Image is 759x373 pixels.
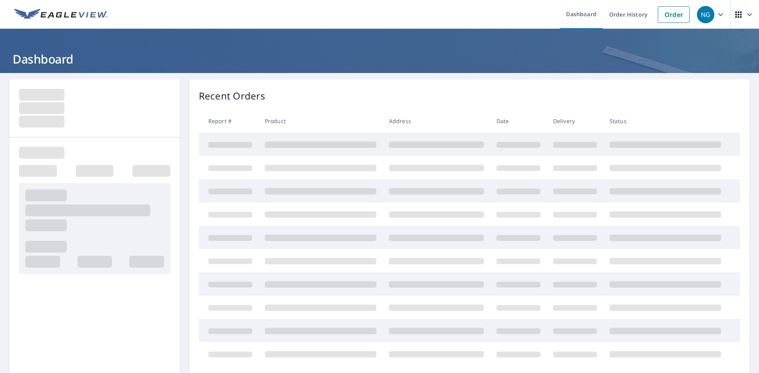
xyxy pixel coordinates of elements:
th: Status [603,109,727,133]
th: Product [259,109,383,133]
div: NG [697,6,714,23]
h1: Dashboard [9,51,750,67]
th: Address [383,109,490,133]
th: Report # [199,109,259,133]
a: Order [658,6,690,23]
th: Delivery [547,109,603,133]
p: Recent Orders [199,89,265,103]
th: Date [490,109,547,133]
img: EV Logo [14,9,108,21]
